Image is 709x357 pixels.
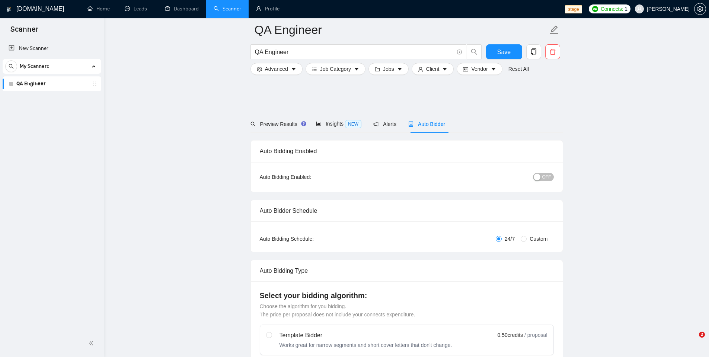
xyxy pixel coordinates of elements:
[354,66,359,72] span: caret-down
[260,173,358,181] div: Auto Bidding Enabled:
[375,66,380,72] span: folder
[255,47,454,57] input: Search Freelance Jobs...
[694,6,706,12] a: setting
[260,200,554,221] div: Auto Bidder Schedule
[546,48,560,55] span: delete
[467,44,482,59] button: search
[527,235,550,243] span: Custom
[320,65,351,73] span: Job Category
[87,6,110,12] a: homeHome
[280,341,452,349] div: Works great for narrow segments and short cover letters that don't change.
[471,65,488,73] span: Vendor
[260,260,554,281] div: Auto Bidding Type
[601,5,623,13] span: Connects:
[3,41,101,56] li: New Scanner
[280,331,452,340] div: Template Bidder
[684,332,702,350] iframe: Intercom live chat
[260,290,554,301] h4: Select your bidding algorithm:
[89,339,96,347] span: double-left
[457,63,502,75] button: idcardVendorcaret-down
[637,6,642,12] span: user
[527,48,541,55] span: copy
[497,47,511,57] span: Save
[508,65,529,73] a: Reset All
[265,65,288,73] span: Advanced
[408,121,445,127] span: Auto Bidder
[526,44,541,59] button: copy
[345,120,361,128] span: NEW
[542,173,551,181] span: OFF
[255,20,548,39] input: Scanner name...
[316,121,321,126] span: area-chart
[457,50,462,54] span: info-circle
[257,66,262,72] span: setting
[463,66,468,72] span: idcard
[306,63,365,75] button: barsJob Categorycaret-down
[625,5,627,13] span: 1
[426,65,440,73] span: Client
[373,121,396,127] span: Alerts
[368,63,409,75] button: folderJobscaret-down
[6,64,17,69] span: search
[312,66,317,72] span: bars
[549,25,559,35] span: edit
[491,66,496,72] span: caret-down
[592,6,598,12] img: upwork-logo.png
[524,331,547,339] span: / proposal
[418,66,423,72] span: user
[20,59,49,74] span: My Scanners
[165,6,199,12] a: dashboardDashboard
[694,3,706,15] button: setting
[502,235,518,243] span: 24/7
[260,303,415,317] span: Choose the algorithm for you bidding. The price per proposal does not include your connects expen...
[92,81,98,87] span: holder
[373,121,379,127] span: notification
[250,63,303,75] button: settingAdvancedcaret-down
[383,65,394,73] span: Jobs
[5,60,17,72] button: search
[9,41,95,56] a: New Scanner
[699,332,705,338] span: 2
[125,6,150,12] a: messageLeads
[397,66,402,72] span: caret-down
[467,48,481,55] span: search
[498,331,523,339] span: 0.50 credits
[300,120,307,127] div: Tooltip anchor
[250,121,304,127] span: Preview Results
[256,6,280,12] a: userProfile
[260,235,358,243] div: Auto Bidding Schedule:
[214,6,241,12] a: searchScanner
[3,59,101,91] li: My Scanners
[408,121,413,127] span: robot
[316,121,361,127] span: Insights
[545,44,560,59] button: delete
[250,121,256,127] span: search
[412,63,454,75] button: userClientcaret-down
[6,3,12,15] img: logo
[260,140,554,162] div: Auto Bidding Enabled
[442,66,447,72] span: caret-down
[565,5,582,13] span: stage
[486,44,522,59] button: Save
[291,66,296,72] span: caret-down
[4,24,44,40] span: Scanner
[16,76,87,91] a: QA Engineer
